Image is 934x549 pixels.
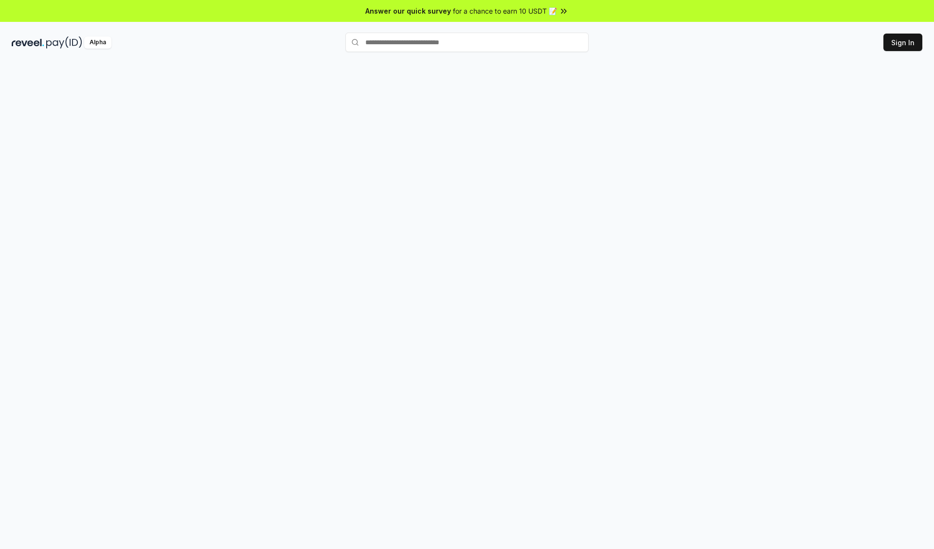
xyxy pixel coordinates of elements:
div: Alpha [84,36,111,49]
button: Sign In [883,34,922,51]
img: pay_id [46,36,82,49]
span: for a chance to earn 10 USDT 📝 [453,6,557,16]
span: Answer our quick survey [365,6,451,16]
img: reveel_dark [12,36,44,49]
